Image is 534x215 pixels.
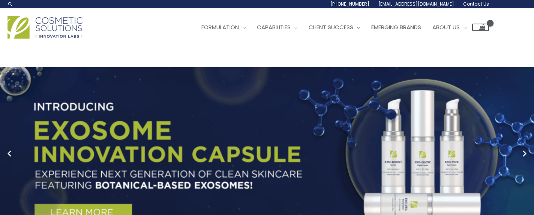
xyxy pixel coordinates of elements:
span: Emerging Brands [371,23,421,31]
span: [PHONE_NUMBER] [330,1,369,7]
button: Previous slide [4,148,15,159]
a: About Us [427,16,472,39]
a: Emerging Brands [366,16,427,39]
nav: Site Navigation [190,16,489,39]
span: [EMAIL_ADDRESS][DOMAIN_NAME] [378,1,454,7]
span: Formulation [201,23,239,31]
img: Cosmetic Solutions Logo [7,16,82,39]
span: About Us [432,23,460,31]
span: Capabilities [257,23,291,31]
a: View Shopping Cart, empty [472,24,489,31]
span: Contact Us [463,1,489,7]
button: Next slide [519,148,530,159]
a: Search icon link [7,1,13,7]
span: Client Success [309,23,353,31]
a: Formulation [196,16,251,39]
a: Capabilities [251,16,303,39]
a: Client Success [303,16,366,39]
